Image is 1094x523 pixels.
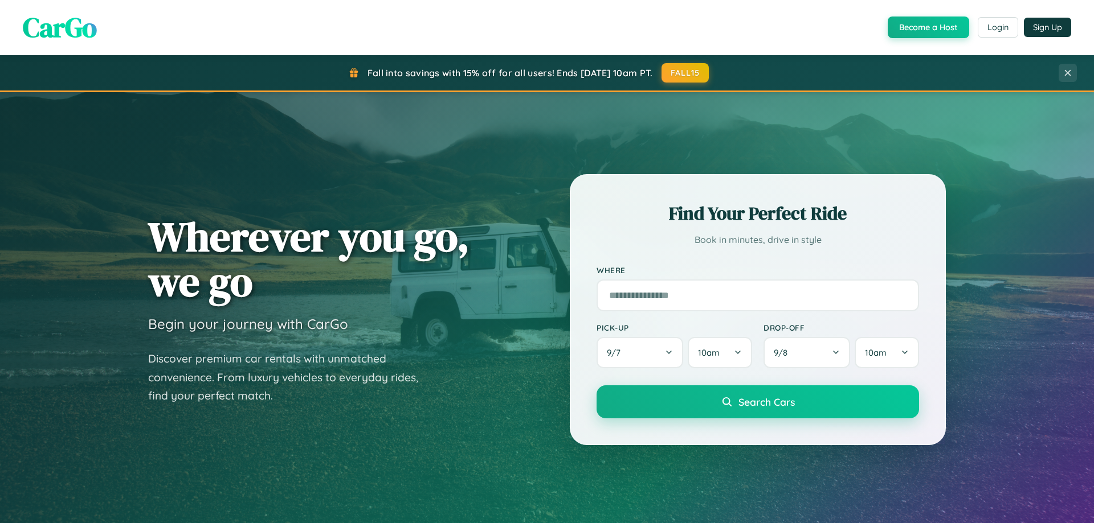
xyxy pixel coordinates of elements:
[148,349,433,405] p: Discover premium car rentals with unmatched convenience. From luxury vehicles to everyday rides, ...
[738,396,795,408] span: Search Cars
[774,347,793,358] span: 9 / 8
[764,337,850,368] button: 9/8
[597,337,683,368] button: 9/7
[698,347,720,358] span: 10am
[888,17,969,38] button: Become a Host
[368,67,653,79] span: Fall into savings with 15% off for all users! Ends [DATE] 10am PT.
[597,323,752,332] label: Pick-up
[855,337,919,368] button: 10am
[1024,18,1071,37] button: Sign Up
[607,347,626,358] span: 9 / 7
[597,385,919,418] button: Search Cars
[23,9,97,46] span: CarGo
[978,17,1018,38] button: Login
[688,337,752,368] button: 10am
[597,232,919,248] p: Book in minutes, drive in style
[764,323,919,332] label: Drop-off
[148,315,348,332] h3: Begin your journey with CarGo
[597,265,919,275] label: Where
[597,201,919,226] h2: Find Your Perfect Ride
[662,63,709,83] button: FALL15
[148,214,470,304] h1: Wherever you go, we go
[865,347,887,358] span: 10am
